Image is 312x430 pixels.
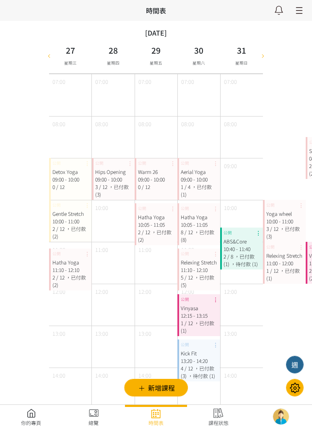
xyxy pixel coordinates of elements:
[107,60,120,66] span: 星期四
[181,274,183,281] span: 5
[270,225,278,232] span: / 12
[224,253,226,260] span: 2
[95,176,131,183] div: 09:00 - 10:00
[185,365,193,372] span: / 12
[227,253,233,260] span: / 8
[138,288,151,295] span: 12:00
[95,288,108,295] span: 12:00
[188,372,215,379] span: ，待付款 (1)
[181,365,214,379] span: ，已付款 (3)
[192,60,205,66] span: 星期六
[266,225,300,240] span: ，已付款 (3)
[181,259,217,266] div: Relexing Stretch
[145,28,167,38] div: [DATE]
[181,246,194,254] span: 11:00
[95,329,108,337] span: 13:00
[224,238,260,245] div: ABS&Core
[138,228,172,243] span: ，已付款 (2)
[138,228,140,236] span: 2
[52,176,88,183] div: 09:00 - 10:00
[52,225,55,232] span: 2
[290,360,300,370] div: 週
[181,120,194,128] span: 08:00
[181,78,194,85] span: 07:00
[52,266,88,274] div: 11:10 - 12:10
[181,304,217,312] div: Vinyasa
[181,213,217,221] div: Hatha Yoga
[224,162,237,170] span: 09:00
[181,228,214,243] span: ，已付款 (8)
[52,371,65,379] span: 14:00
[266,210,302,218] div: Yoga wheel
[56,183,65,190] span: / 12
[107,44,120,57] h3: 28
[52,329,65,337] span: 13:00
[266,267,269,274] span: 1
[138,168,174,176] div: Warm 26
[231,260,258,267] span: ，待付款 (1)
[95,246,108,254] span: 11:00
[224,371,237,379] span: 14:00
[224,329,237,337] span: 13:00
[181,176,217,183] div: 09:00 - 10:00
[138,176,174,183] div: 09:00 - 10:00
[138,120,151,128] span: 08:00
[52,288,65,295] span: 12:00
[266,259,302,267] div: 11:00 - 12:00
[309,267,312,274] span: 2
[142,228,150,236] span: / 12
[224,78,237,85] span: 07:00
[181,228,183,236] span: 8
[181,221,217,228] div: 10:05 - 11:05
[224,288,237,295] span: 12:00
[95,183,98,190] span: 3
[266,267,300,282] span: ，已付款 (1)
[146,5,166,16] h3: 時間表
[270,267,278,274] span: / 12
[185,183,190,190] span: / 4
[138,183,140,190] span: 0
[224,253,255,267] span: ，已付款 (1)
[52,225,86,240] span: ，已付款 (2)
[52,218,88,225] div: 10:00 - 11:00
[142,183,150,190] span: / 12
[95,371,108,379] span: 14:00
[266,225,269,232] span: 3
[181,183,183,190] span: 1
[181,319,183,326] span: 1
[266,252,302,259] div: Relexing Stretch
[181,266,217,274] div: 11:10 - 12:10
[52,78,65,85] span: 07:00
[56,274,65,281] span: / 12
[64,44,77,57] h3: 27
[52,168,88,176] div: Detox Yoga
[185,274,193,281] span: / 12
[150,60,162,66] span: 星期五
[95,168,131,176] div: Hips Opening
[181,350,217,357] div: Kick Fit
[52,246,65,254] span: 11:00
[99,183,107,190] span: / 12
[150,44,162,57] h3: 29
[138,213,174,221] div: Hatha Yoga
[95,183,129,198] span: ，已付款 (3)
[192,44,205,57] h3: 30
[181,357,217,365] div: 13:20 - 14:20
[95,204,108,212] span: 10:00
[138,371,151,379] span: 14:00
[56,225,65,232] span: / 12
[181,365,183,372] span: 4
[181,288,194,295] span: 12:00
[181,312,217,319] div: 12:15 - 13:15
[224,245,260,253] div: 10:40 - 11:40
[52,120,65,128] span: 08:00
[52,259,88,266] div: Hatha Yoga
[181,183,212,198] span: ，已付款 (1)
[224,204,237,212] span: 10:00
[185,319,193,326] span: / 12
[138,221,174,228] div: 10:05 - 11:05
[52,274,86,288] span: ，已付款 (2)
[138,246,151,254] span: 11:00
[95,78,108,85] span: 07:00
[138,329,151,337] span: 13:00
